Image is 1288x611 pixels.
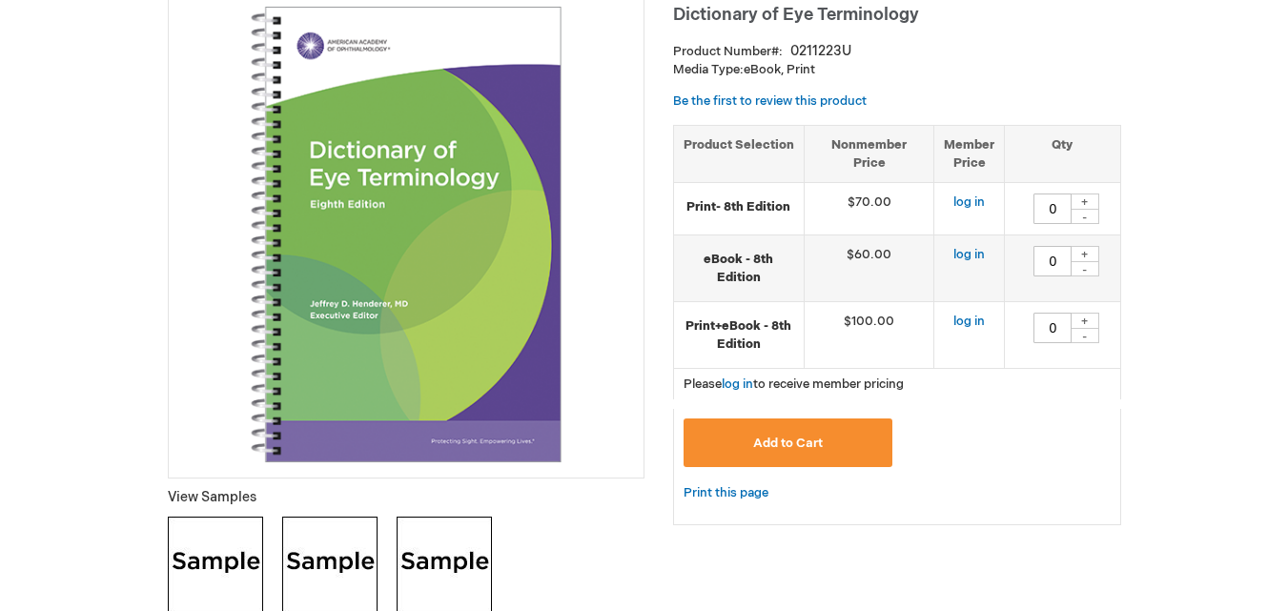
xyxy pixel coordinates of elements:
[953,194,985,210] a: log in
[1033,313,1072,343] input: Qty
[178,7,634,462] img: Dictionary of Eye Terminology
[168,488,644,507] p: View Samples
[673,44,783,59] strong: Product Number
[673,62,744,77] strong: Media Type:
[804,302,934,369] td: $100.00
[673,61,1121,79] p: eBook, Print
[684,481,768,505] a: Print this page
[684,317,794,353] strong: Print+eBook - 8th Edition
[722,377,753,392] a: log in
[1033,193,1072,224] input: Qty
[1071,328,1099,343] div: -
[1071,193,1099,210] div: +
[1071,313,1099,329] div: +
[934,125,1005,182] th: Member Price
[673,93,867,109] a: Be the first to review this product
[684,198,794,216] strong: Print- 8th Edition
[674,125,805,182] th: Product Selection
[953,247,985,262] a: log in
[1071,209,1099,224] div: -
[790,42,851,61] div: 0211223U
[684,377,904,392] span: Please to receive member pricing
[1005,125,1120,182] th: Qty
[804,125,934,182] th: Nonmember Price
[1033,246,1072,276] input: Qty
[1071,246,1099,262] div: +
[684,418,893,467] button: Add to Cart
[953,314,985,329] a: log in
[1071,261,1099,276] div: -
[753,436,823,451] span: Add to Cart
[673,5,919,25] span: Dictionary of Eye Terminology
[804,235,934,302] td: $60.00
[804,183,934,235] td: $70.00
[684,251,794,286] strong: eBook - 8th Edition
